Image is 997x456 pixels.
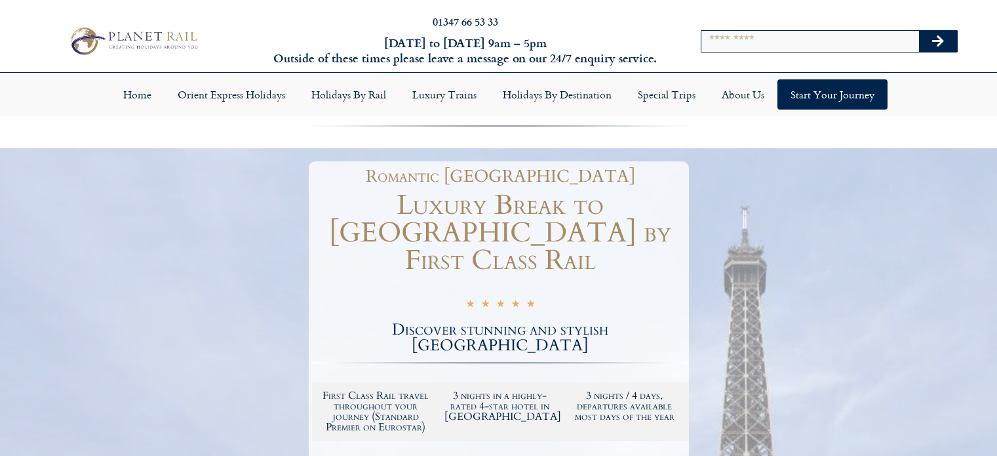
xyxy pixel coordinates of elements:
[709,79,777,110] a: About Us
[7,79,990,110] nav: Menu
[625,79,709,110] a: Special Trips
[919,31,957,52] button: Search
[433,14,498,29] a: 01347 66 53 33
[444,390,556,422] h2: 3 nights in a highly-rated 4-star hotel in [GEOGRAPHIC_DATA]
[312,322,689,354] h2: Discover stunning and stylish [GEOGRAPHIC_DATA]
[312,192,689,274] h1: Luxury Break to [GEOGRAPHIC_DATA] by First Class Rail
[466,296,535,313] div: 5/5
[269,35,661,66] h6: [DATE] to [DATE] 9am – 5pm Outside of these times please leave a message on our 24/7 enquiry serv...
[466,298,475,313] i: ★
[399,79,490,110] a: Luxury Trains
[298,79,399,110] a: Holidays by Rail
[490,79,625,110] a: Holidays by Destination
[321,390,432,432] h2: First Class Rail travel throughout your journey (Standard Premier on Eurostar)
[569,390,680,422] h2: 3 nights / 4 days, departures available most days of the year
[65,24,201,58] img: Planet Rail Train Holidays Logo
[481,298,490,313] i: ★
[511,298,520,313] i: ★
[496,298,505,313] i: ★
[526,298,535,313] i: ★
[110,79,165,110] a: Home
[165,79,298,110] a: Orient Express Holidays
[777,79,888,110] a: Start your Journey
[319,168,682,185] h1: Romantic [GEOGRAPHIC_DATA]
